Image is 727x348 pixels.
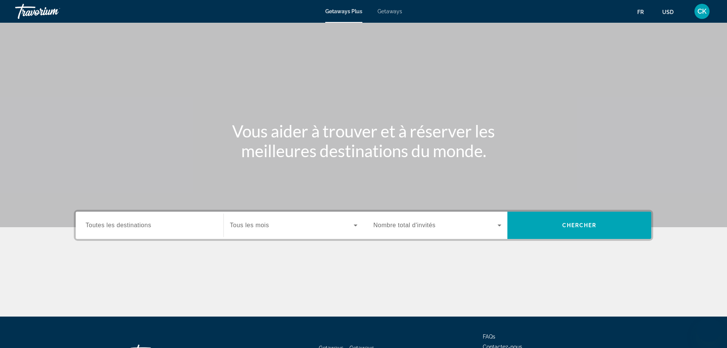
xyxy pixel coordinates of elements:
[697,318,721,342] iframe: Bouton de lancement de la fenêtre de messagerie
[662,6,681,17] button: Change currency
[662,9,674,15] span: USD
[222,121,505,161] h1: Vous aider à trouver et à réserver les meilleures destinations du monde.
[637,6,651,17] button: Change language
[86,222,151,228] span: Toutes les destinations
[562,222,597,228] span: Chercher
[378,8,402,14] a: Getaways
[76,212,651,239] div: Search widget
[483,334,495,340] a: FAQs
[692,3,712,19] button: User Menu
[507,212,651,239] button: Search
[15,2,91,21] a: Travorium
[86,221,214,230] input: Select destination
[697,8,707,15] span: CK
[637,9,644,15] span: fr
[325,8,362,14] a: Getaways Plus
[230,222,269,228] span: Tous les mois
[373,222,435,228] span: Nombre total d'invités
